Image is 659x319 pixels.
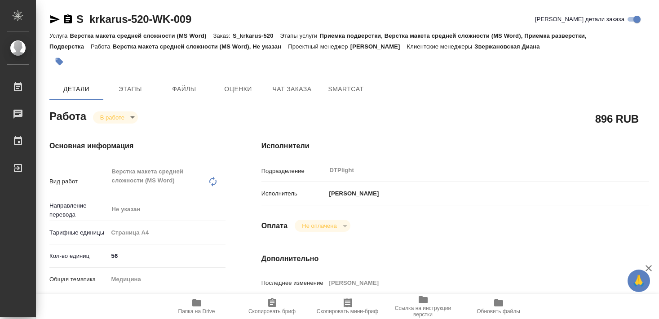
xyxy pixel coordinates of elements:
[261,253,649,264] h4: Дополнительно
[163,84,206,95] span: Файлы
[261,189,326,198] p: Исполнитель
[49,252,108,261] p: Кол-во единиц
[108,272,226,287] div: Медицина
[49,228,108,237] p: Тарифные единицы
[310,294,385,319] button: Скопировать мини-бриф
[49,275,108,284] p: Общая тематика
[70,32,213,39] p: Верстка макета средней сложности (MS Word)
[461,294,536,319] button: Обновить файлы
[62,14,73,25] button: Скопировать ссылку
[385,294,461,319] button: Ссылка на инструкции верстки
[535,15,624,24] span: [PERSON_NAME] детали заказа
[97,114,127,121] button: В работе
[49,52,69,71] button: Добавить тэг
[407,43,475,50] p: Клиентские менеджеры
[261,279,326,288] p: Последнее изменение
[93,111,138,124] div: В работе
[108,249,226,262] input: ✎ Введи что-нибудь
[159,294,234,319] button: Папка на Drive
[49,32,70,39] p: Услуга
[350,43,407,50] p: [PERSON_NAME]
[91,43,113,50] p: Работа
[217,84,260,95] span: Оценки
[261,167,326,176] p: Подразделение
[108,225,226,240] div: Страница А4
[49,14,60,25] button: Скопировать ссылку для ЯМессенджера
[295,220,350,232] div: В работе
[49,141,226,151] h4: Основная информация
[270,84,314,95] span: Чат заказа
[299,222,339,230] button: Не оплачена
[326,276,617,289] input: Пустое поле
[76,13,191,25] a: S_krkarus-520-WK-009
[178,308,215,315] span: Папка на Drive
[233,32,280,39] p: S_krkarus-520
[595,111,639,126] h2: 896 RUB
[213,32,232,39] p: Заказ:
[261,221,288,231] h4: Оплата
[324,84,367,95] span: SmartCat
[317,308,378,315] span: Скопировать мини-бриф
[631,271,646,290] span: 🙏
[55,84,98,95] span: Детали
[280,32,320,39] p: Этапы услуги
[477,308,520,315] span: Обновить файлы
[474,43,546,50] p: Звержановская Диана
[49,177,108,186] p: Вид работ
[288,43,350,50] p: Проектный менеджер
[234,294,310,319] button: Скопировать бриф
[49,201,108,219] p: Направление перевода
[261,141,649,151] h4: Исполнители
[113,43,288,50] p: Верстка макета средней сложности (MS Word), Не указан
[628,270,650,292] button: 🙏
[391,305,456,318] span: Ссылка на инструкции верстки
[326,189,379,198] p: [PERSON_NAME]
[248,308,296,315] span: Скопировать бриф
[49,107,86,124] h2: Работа
[109,84,152,95] span: Этапы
